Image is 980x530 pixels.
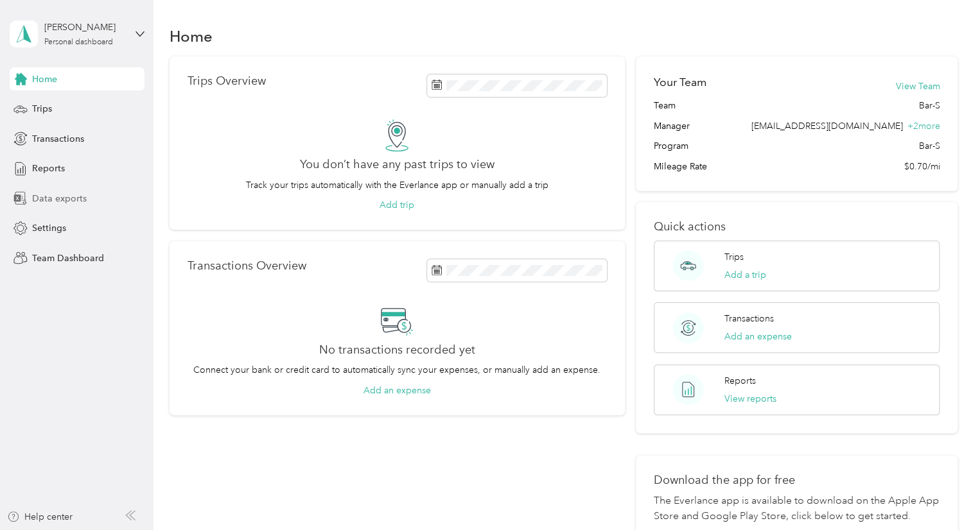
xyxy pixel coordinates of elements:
span: [EMAIL_ADDRESS][DOMAIN_NAME] [751,121,902,132]
span: Team [654,99,676,112]
button: Add trip [380,198,414,212]
span: Home [32,73,57,86]
p: Quick actions [654,220,940,234]
span: Manager [654,119,690,133]
button: View Team [895,80,940,93]
p: Download the app for free [654,474,940,487]
p: Transactions Overview [188,259,306,273]
p: Connect your bank or credit card to automatically sync your expenses, or manually add an expense. [193,363,600,377]
span: Mileage Rate [654,160,707,173]
div: Personal dashboard [44,38,113,46]
button: Add a trip [724,268,766,282]
p: Trips Overview [188,74,266,88]
span: $0.70/mi [904,160,940,173]
span: Team Dashboard [32,252,104,265]
h2: No transactions recorded yet [319,343,475,357]
button: Help center [7,510,73,524]
span: Bar-S [918,99,940,112]
button: View reports [724,392,776,406]
p: Transactions [724,312,774,325]
span: Data exports [32,192,87,205]
h2: Your Team [654,74,706,90]
p: Track your trips automatically with the Everlance app or manually add a trip [246,178,548,192]
p: The Everlance app is available to download on the Apple App Store and Google Play Store, click be... [654,493,940,524]
div: [PERSON_NAME] [44,21,125,34]
span: Transactions [32,132,84,146]
span: Reports [32,162,65,175]
p: Reports [724,374,756,388]
h2: You don’t have any past trips to view [300,158,494,171]
button: Add an expense [363,384,431,397]
span: Bar-S [918,139,940,153]
span: + 2 more [907,121,940,132]
p: Trips [724,250,744,264]
h1: Home [170,30,213,43]
span: Program [654,139,688,153]
span: Trips [32,102,52,115]
span: Settings [32,221,66,235]
iframe: Everlance-gr Chat Button Frame [908,458,980,530]
button: Add an expense [724,330,792,343]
